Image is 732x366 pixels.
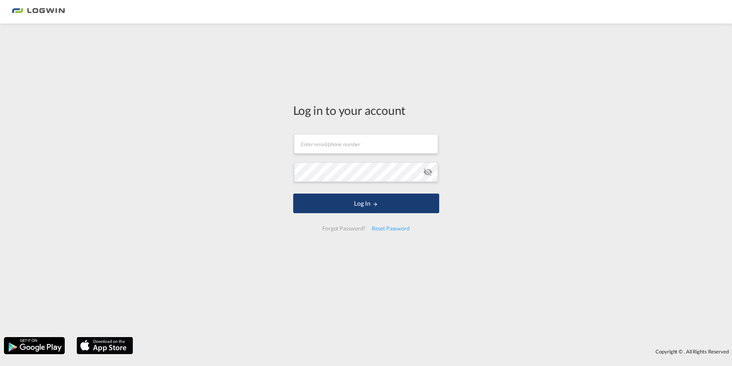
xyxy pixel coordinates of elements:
md-icon: icon-eye-off [423,167,433,177]
img: 2761ae10d95411efa20a1f5e0282d2d7.png [12,3,65,21]
div: Log in to your account [293,102,439,118]
img: google.png [3,336,66,355]
div: Copyright © . All Rights Reserved [137,345,732,358]
button: LOGIN [293,194,439,213]
input: Enter email/phone number [294,134,438,154]
div: Reset Password [369,221,413,236]
img: apple.png [76,336,134,355]
div: Forgot Password? [319,221,369,236]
